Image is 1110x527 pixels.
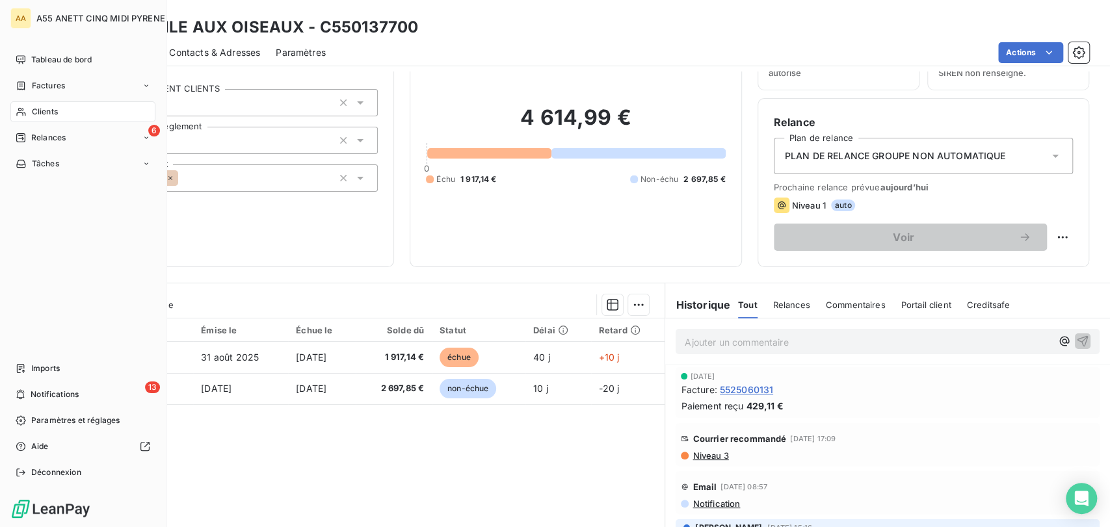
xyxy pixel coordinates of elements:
[148,125,160,136] span: 6
[426,105,725,144] h2: 4 614,99 €
[363,351,424,364] span: 1 917,14 €
[785,149,1006,162] span: PLAN DE RELANCE GROUPE NON AUTOMATIQUE
[690,372,715,380] span: [DATE]
[10,498,91,519] img: Logo LeanPay
[533,352,550,363] span: 40 j
[691,498,740,509] span: Notification
[36,13,176,23] span: A55 ANETT CINQ MIDI PYRENEES
[599,352,620,363] span: +10 j
[178,172,189,184] input: Ajouter une valeur
[789,232,1018,242] span: Voir
[792,200,826,211] span: Niveau 1
[599,383,620,394] span: -20 j
[31,441,49,452] span: Aide
[665,297,730,313] h6: Historique
[32,80,65,92] span: Factures
[440,348,479,367] span: échue
[720,383,774,396] span: 5525060131
[774,114,1073,130] h6: Relance
[641,174,678,185] span: Non-échu
[276,46,326,59] span: Paramètres
[114,16,418,39] h3: SAS L'ILE AUX OISEAUX - C550137700
[363,325,424,335] div: Solde dû
[10,8,31,29] div: AA
[773,300,810,310] span: Relances
[201,325,280,335] div: Émise le
[31,363,60,374] span: Imports
[683,174,726,185] span: 2 697,85 €
[826,300,886,310] span: Commentaires
[31,389,79,400] span: Notifications
[691,450,728,461] span: Niveau 3
[599,325,657,335] div: Retard
[831,199,856,211] span: auto
[738,300,758,310] span: Tout
[1066,483,1097,514] div: Open Intercom Messenger
[32,106,58,118] span: Clients
[296,383,326,394] span: [DATE]
[31,467,81,478] span: Déconnexion
[901,300,951,310] span: Portail client
[10,436,155,457] a: Aide
[169,46,260,59] span: Contacts & Adresses
[460,174,497,185] span: 1 917,14 €
[31,54,92,66] span: Tableau de bord
[746,399,783,413] span: 429,11 €
[533,325,583,335] div: Délai
[145,381,160,393] span: 13
[693,482,717,492] span: Email
[790,435,836,443] span: [DATE] 17:09
[681,383,717,396] span: Facture :
[967,300,1011,310] span: Creditsafe
[201,352,259,363] span: 31 août 2025
[774,182,1073,192] span: Prochaine relance prévue
[693,433,786,444] span: Courrier recommandé
[201,383,231,394] span: [DATE]
[296,352,326,363] span: [DATE]
[31,132,66,144] span: Relances
[440,325,518,335] div: Statut
[720,483,767,491] span: [DATE] 08:57
[436,174,455,185] span: Échu
[440,379,496,398] span: non-échue
[681,399,743,413] span: Paiement reçu
[424,163,429,174] span: 0
[296,325,348,335] div: Échue le
[998,42,1063,63] button: Actions
[32,158,59,170] span: Tâches
[363,382,424,395] span: 2 697,85 €
[533,383,548,394] span: 10 j
[880,182,929,192] span: aujourd’hui
[774,224,1047,251] button: Voir
[31,415,120,426] span: Paramètres et réglages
